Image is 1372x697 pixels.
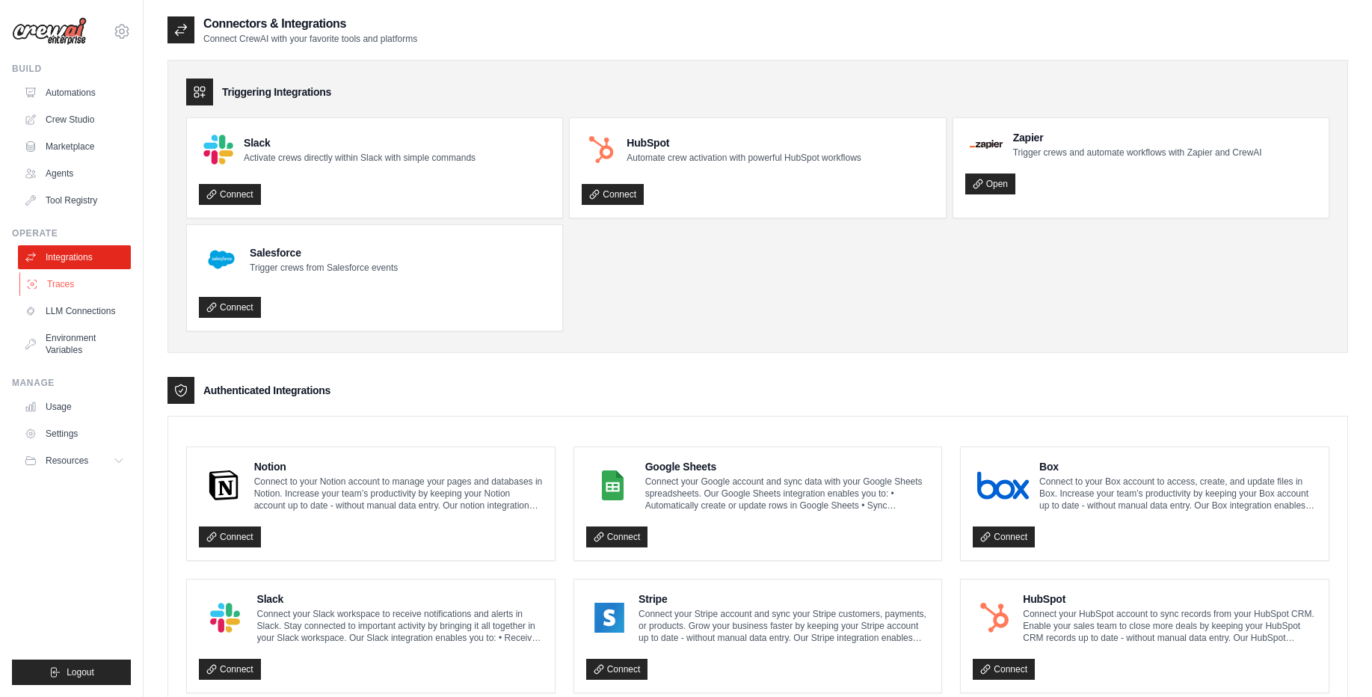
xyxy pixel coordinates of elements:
button: Logout [12,660,131,685]
a: Connect [973,526,1035,547]
button: Resources [18,449,131,473]
a: Usage [18,395,131,419]
a: Crew Studio [18,108,131,132]
a: Connect [973,659,1035,680]
a: Connect [586,659,648,680]
div: Build [12,63,131,75]
h4: Slack [257,592,543,607]
img: Zapier Logo [970,140,1003,149]
p: Connect your HubSpot account to sync records from your HubSpot CRM. Enable your sales team to clo... [1023,608,1317,644]
img: Logo [12,17,87,46]
img: Notion Logo [203,470,244,500]
a: LLM Connections [18,299,131,323]
img: Slack Logo [203,603,247,633]
a: Agents [18,162,131,185]
a: Automations [18,81,131,105]
img: HubSpot Logo [586,135,616,165]
span: Logout [67,666,94,678]
a: Connect [199,184,261,205]
a: Settings [18,422,131,446]
h4: Google Sheets [645,459,930,474]
p: Connect your Stripe account and sync your Stripe customers, payments, or products. Grow your busi... [639,608,929,644]
h2: Connectors & Integrations [203,15,417,33]
h4: Slack [244,135,476,150]
img: Slack Logo [203,135,233,165]
p: Trigger crews from Salesforce events [250,262,398,274]
h4: HubSpot [627,135,861,150]
p: Trigger crews and automate workflows with Zapier and CrewAI [1013,147,1262,159]
a: Connect [582,184,644,205]
img: Box Logo [977,470,1029,500]
h4: Notion [254,459,543,474]
h4: Box [1039,459,1317,474]
a: Tool Registry [18,188,131,212]
a: Traces [19,272,132,296]
p: Connect CrewAI with your favorite tools and platforms [203,33,417,45]
div: Operate [12,227,131,239]
a: Connect [199,297,261,318]
p: Activate crews directly within Slack with simple commands [244,152,476,164]
p: Connect your Google account and sync data with your Google Sheets spreadsheets. Our Google Sheets... [645,476,930,512]
a: Connect [199,526,261,547]
h4: HubSpot [1023,592,1317,607]
div: Manage [12,377,131,389]
p: Connect to your Notion account to manage your pages and databases in Notion. Increase your team’s... [254,476,543,512]
p: Connect to your Box account to access, create, and update files in Box. Increase your team’s prod... [1039,476,1317,512]
img: HubSpot Logo [977,603,1012,633]
img: Stripe Logo [591,603,628,633]
p: Connect your Slack workspace to receive notifications and alerts in Slack. Stay connected to impo... [257,608,543,644]
span: Resources [46,455,88,467]
h4: Zapier [1013,130,1262,145]
img: Google Sheets Logo [591,470,635,500]
a: Connect [199,659,261,680]
p: Automate crew activation with powerful HubSpot workflows [627,152,861,164]
h4: Stripe [639,592,929,607]
img: Salesforce Logo [203,242,239,277]
a: Integrations [18,245,131,269]
h4: Salesforce [250,245,398,260]
h3: Triggering Integrations [222,85,331,99]
a: Marketplace [18,135,131,159]
a: Open [965,174,1015,194]
a: Environment Variables [18,326,131,362]
h3: Authenticated Integrations [203,383,330,398]
a: Connect [586,526,648,547]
